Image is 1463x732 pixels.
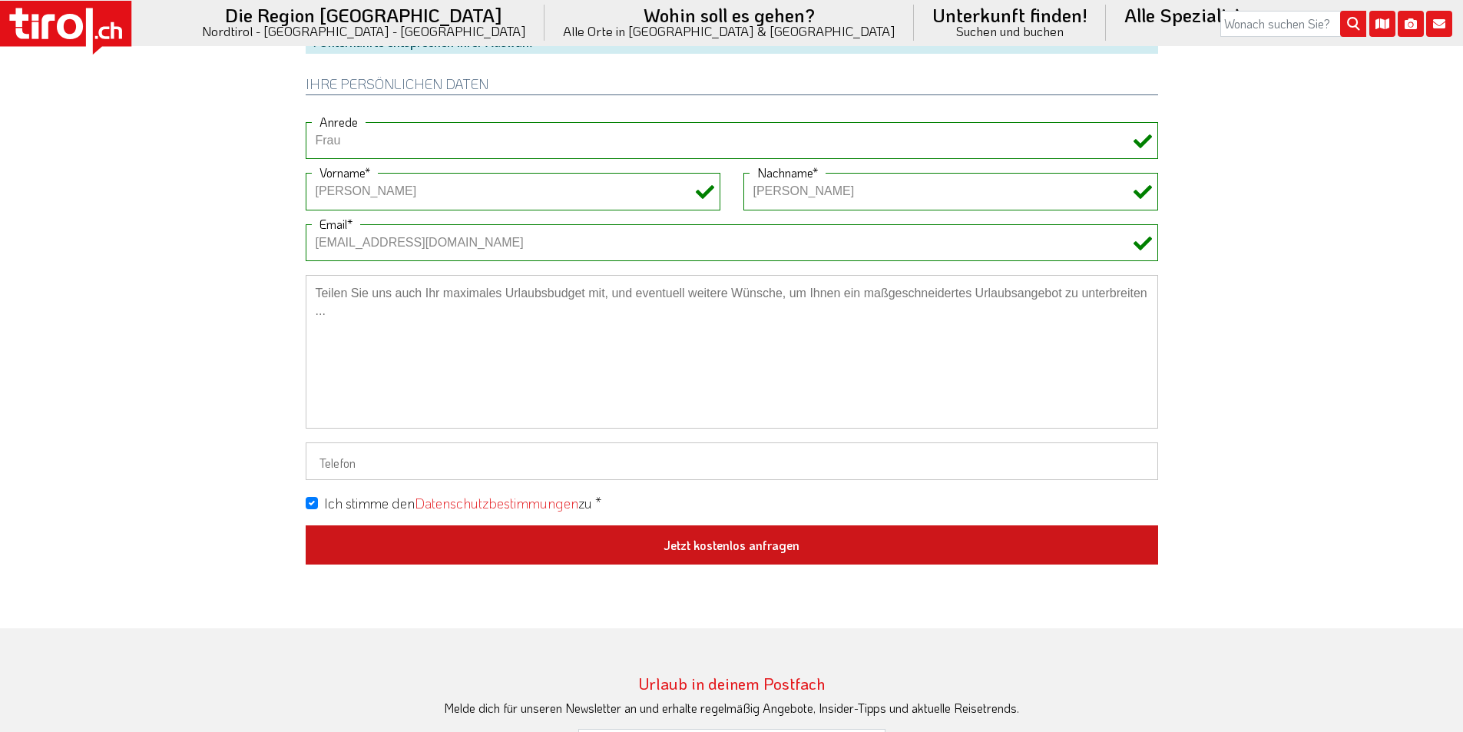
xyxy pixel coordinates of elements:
[1426,11,1452,37] i: Kontakt
[415,494,578,512] a: Datenschutzbestimmungen
[1398,11,1424,37] i: Fotogalerie
[306,674,1158,692] h3: Urlaub in deinem Postfach
[306,77,1158,95] h2: Ihre persönlichen Daten
[324,494,601,513] label: Ich stimme den zu *
[932,25,1087,38] small: Suchen und buchen
[1220,11,1366,37] input: Wonach suchen Sie?
[202,25,526,38] small: Nordtirol - [GEOGRAPHIC_DATA] - [GEOGRAPHIC_DATA]
[306,525,1158,565] button: Jetzt kostenlos anfragen
[1369,11,1395,37] i: Karte öffnen
[563,25,895,38] small: Alle Orte in [GEOGRAPHIC_DATA] & [GEOGRAPHIC_DATA]
[306,700,1158,717] div: Melde dich für unseren Newsletter an und erhalte regelmäßig Angebote, Insider-Tipps und aktuelle ...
